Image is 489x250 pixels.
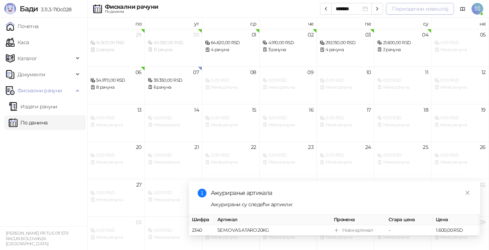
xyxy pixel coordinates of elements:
a: Издати рачуни [9,99,58,114]
div: Нема рачуна [205,122,256,128]
div: Нема рачуна [148,159,199,166]
div: Нема рачуна [148,122,199,128]
td: 2025-10-01 [202,29,260,66]
div: 27 [136,182,142,187]
div: 0,00 RSD [377,115,429,122]
div: По данима [105,10,158,14]
div: 2 рачуна [377,46,429,53]
div: 12 [481,70,486,75]
button: Периодични извештај [386,3,454,15]
div: 10 [366,70,371,75]
div: 0,00 RSD [320,77,371,84]
div: 01 [252,32,256,37]
div: 4 рачуна [320,46,371,53]
th: ут [145,18,202,29]
div: 09 [480,220,486,225]
td: 2025-10-15 [202,104,260,142]
div: Нема рачуна [263,122,314,128]
td: 2025-10-07 [145,66,202,104]
div: Нема рачуна [90,159,142,166]
div: 0,00 RSD [434,115,486,122]
td: 2025-10-24 [317,141,374,179]
div: 8 рачуна [90,84,142,91]
div: 03 [365,32,371,37]
div: Нема рачуна [90,196,142,203]
div: 3 рачуна [263,46,314,53]
div: Нема рачуна [434,122,486,128]
div: Нема рачуна [434,159,486,166]
div: 4 рачуна [205,46,256,53]
div: 29 [136,32,142,37]
td: 2025-10-17 [317,104,374,142]
td: 2025-10-27 [87,179,145,216]
td: 2025-10-03 [317,29,374,66]
div: 14 [194,107,199,112]
div: 292.150,00 RSD [320,39,371,46]
th: пе [317,18,374,29]
span: Фискални рачуни [17,83,62,98]
div: 0,00 RSD [377,152,429,159]
div: Ажурирање артикала [211,189,472,197]
th: Цена [433,215,480,225]
div: 0,00 RSD [320,115,371,122]
th: не [431,18,489,29]
td: 2025-10-10 [317,66,374,104]
td: 2025-10-04 [374,29,432,66]
th: Промена [331,215,386,225]
div: 0,00 RSD [148,152,199,159]
div: 03 [136,220,142,225]
td: 2025-10-16 [260,104,317,142]
a: Почетна [6,19,39,34]
td: 2025-10-13 [87,104,145,142]
span: close [465,190,470,195]
div: 0,00 RSD [377,77,429,84]
div: 0,00 RSD [320,152,371,159]
div: Нема рачуна [263,84,314,91]
div: 0,00 RSD [434,39,486,46]
div: 40.380,00 RSD [148,39,199,46]
div: 0,00 RSD [148,189,199,196]
td: 1.600,00 RSD [433,225,480,236]
div: Нема рачуна [434,46,486,53]
div: Нема рачуна [90,122,142,128]
div: 21.600,00 RSD [377,39,429,46]
td: 2025-11-02 [431,179,489,216]
td: 2025-10-30 [260,179,317,216]
td: 2025-10-14 [145,104,202,142]
img: Logo [4,3,16,15]
td: - [386,225,433,236]
div: 26 [480,145,486,150]
span: Каталог [17,51,37,66]
div: 19 [481,107,486,112]
div: 0,00 RSD [205,152,256,159]
div: Нема рачуна [148,234,199,241]
th: по [87,18,145,29]
td: 2025-09-29 [87,29,145,66]
td: 2025-10-19 [431,104,489,142]
span: Документи [17,67,45,82]
td: 2340 [189,225,214,236]
td: 2025-10-28 [145,179,202,216]
td: 2025-10-02 [260,29,317,66]
div: 54.970,00 RSD [90,77,142,84]
a: Документација [457,3,469,15]
div: 20 [136,145,142,150]
div: Нема рачуна [320,84,371,91]
div: 06 [135,70,142,75]
div: 0,00 RSD [263,152,314,159]
div: 0,00 RSD [90,152,142,159]
div: 30 [193,32,199,37]
td: 2025-10-26 [431,141,489,179]
span: Бади [20,4,38,13]
div: Нема рачуна [205,84,256,91]
td: 2025-11-01 [374,179,432,216]
div: 16 [309,107,313,112]
div: 0,00 RSD [263,115,314,122]
div: 02 [308,32,313,37]
div: 0,00 RSD [205,115,256,122]
div: 0,00 RSD [90,115,142,122]
div: 0,00 RSD [148,115,199,122]
div: 0,00 RSD [434,77,486,84]
div: 39.350,00 RSD [148,77,199,84]
div: 09 [307,70,313,75]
